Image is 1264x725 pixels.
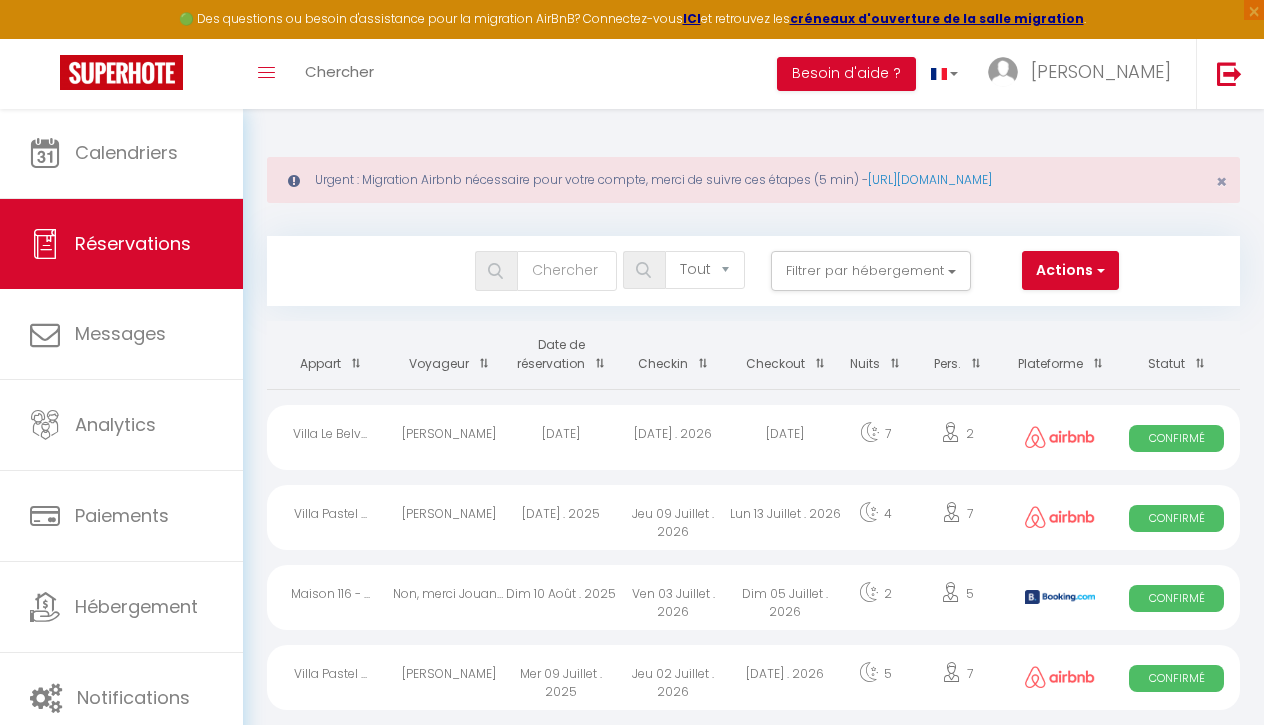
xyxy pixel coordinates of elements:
th: Sort by booking date [505,321,617,389]
button: Actions [1022,251,1118,291]
span: Hébergement [75,594,198,619]
span: Analytics [75,412,156,437]
span: × [1216,169,1227,194]
a: créneaux d'ouverture de la salle migration [790,10,1084,27]
span: Paiements [75,503,169,528]
th: Sort by rentals [267,321,393,389]
span: Chercher [305,61,374,82]
button: Besoin d'aide ? [777,57,916,91]
a: [URL][DOMAIN_NAME] [868,171,992,188]
a: ... [PERSON_NAME] [973,39,1196,109]
input: Chercher [517,251,617,291]
span: Messages [75,321,166,346]
img: Super Booking [60,55,183,90]
th: Sort by status [1114,321,1240,389]
button: Close [1216,173,1227,191]
th: Sort by channel [1007,321,1114,389]
img: logout [1217,61,1242,86]
span: Calendriers [75,140,178,165]
div: Urgent : Migration Airbnb nécessaire pour votre compte, merci de suivre ces étapes (5 min) - [267,157,1240,203]
span: Réservations [75,231,191,256]
span: [PERSON_NAME] [1031,59,1171,84]
a: ICI [683,10,701,27]
img: ... [988,57,1018,87]
th: Sort by checkin [617,321,729,389]
th: Sort by people [909,321,1006,389]
button: Ouvrir le widget de chat LiveChat [16,8,76,68]
th: Sort by checkout [729,321,841,389]
th: Sort by guest [393,321,505,389]
span: Notifications [77,685,190,710]
a: Chercher [290,39,389,109]
button: Filtrer par hébergement [771,251,971,291]
th: Sort by nights [841,321,909,389]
